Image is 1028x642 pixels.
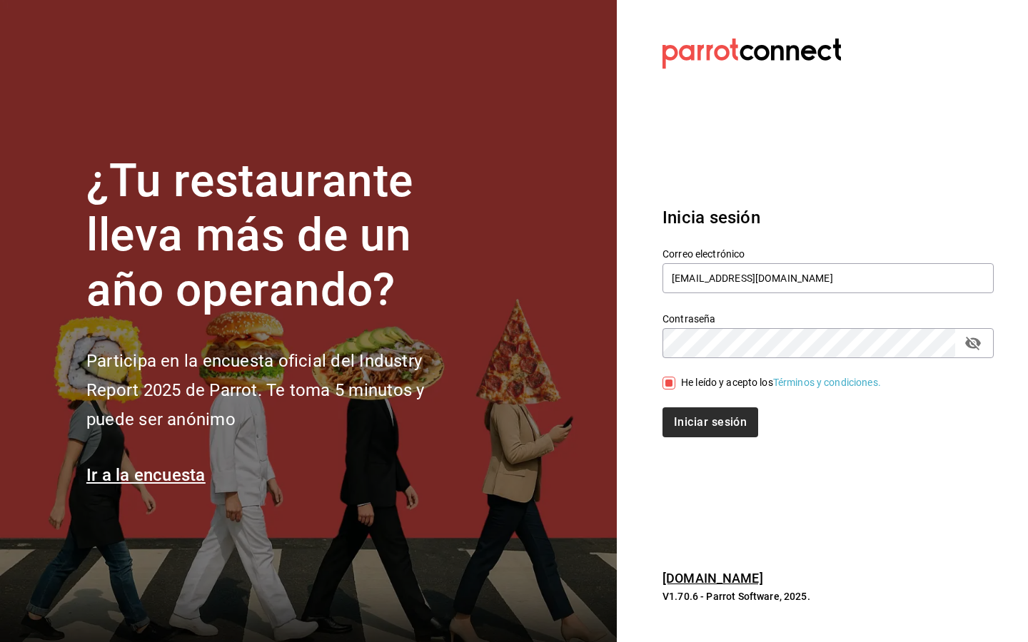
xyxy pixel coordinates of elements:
input: Ingresa tu correo electrónico [662,263,994,293]
a: [DOMAIN_NAME] [662,571,763,586]
button: passwordField [961,331,985,355]
a: Ir a la encuesta [86,465,206,485]
h3: Inicia sesión [662,205,994,230]
label: Correo electrónico [662,248,994,258]
h1: ¿Tu restaurante lleva más de un año operando? [86,154,472,318]
label: Contraseña [662,313,994,323]
a: Términos y condiciones. [773,377,881,388]
p: V1.70.6 - Parrot Software, 2025. [662,589,994,603]
div: He leído y acepto los [681,375,881,390]
button: Iniciar sesión [662,407,758,437]
h2: Participa en la encuesta oficial del Industry Report 2025 de Parrot. Te toma 5 minutos y puede se... [86,347,472,434]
